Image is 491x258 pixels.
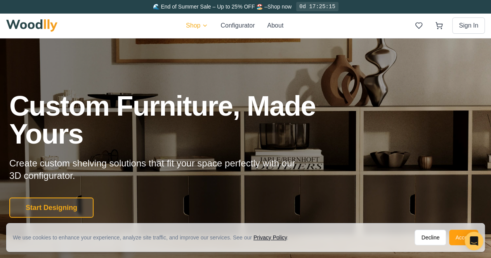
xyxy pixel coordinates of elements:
div: We use cookies to enhance your experience, analyze site traffic, and improve our services. See our . [13,234,295,241]
button: Configurator [220,21,255,30]
a: Privacy Policy [253,234,287,241]
p: Create custom shelving solutions that fit your space perfectly with our 3D configurator. [9,157,307,182]
button: Decline [415,230,446,245]
h1: Custom Furniture, Made Yours [9,92,357,148]
button: Accept [449,230,478,245]
button: About [267,21,283,30]
button: Shop [186,21,208,30]
button: Start Designing [9,197,94,218]
div: Open Intercom Messenger [465,232,483,250]
img: Woodlly [6,19,57,32]
div: 0d 17:25:15 [296,2,338,11]
button: Sign In [452,17,485,34]
span: 🌊 End of Summer Sale – Up to 25% OFF 🏖️ – [153,3,267,10]
a: Shop now [267,3,291,10]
